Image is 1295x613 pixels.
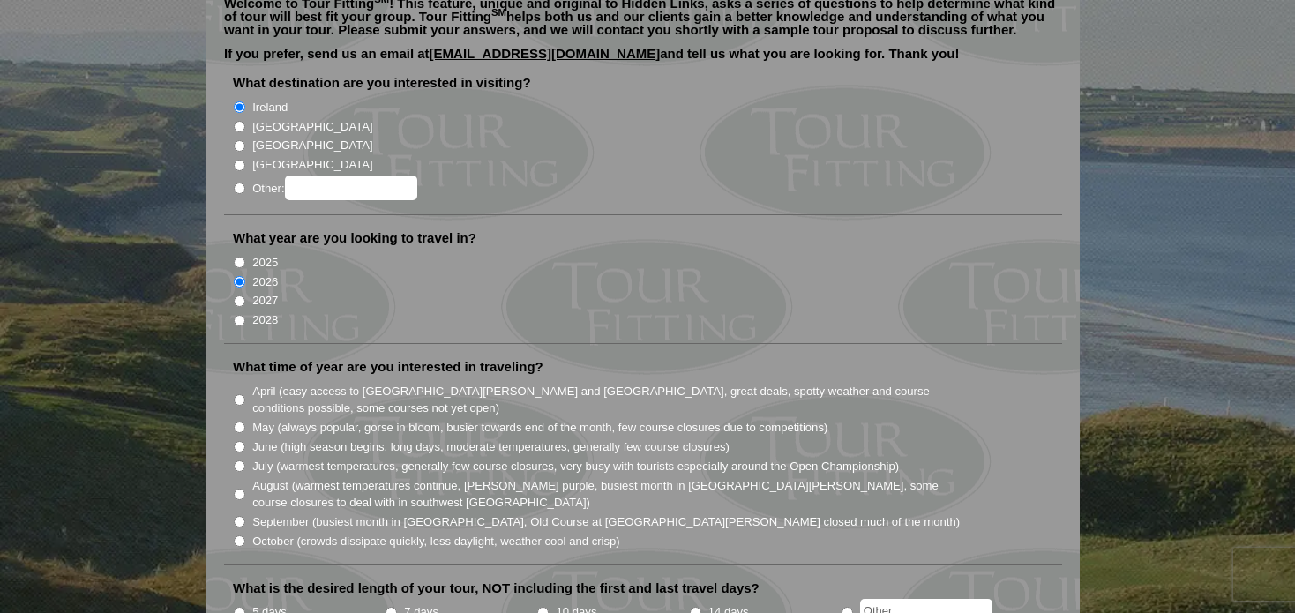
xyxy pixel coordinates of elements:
[252,458,899,475] label: July (warmest temperatures, generally few course closures, very busy with tourists especially aro...
[252,273,278,291] label: 2026
[252,438,730,456] label: June (high season begins, long days, moderate temperatures, generally few course closures)
[252,254,278,272] label: 2025
[252,118,372,136] label: [GEOGRAPHIC_DATA]
[252,292,278,310] label: 2027
[252,533,620,550] label: October (crowds dissipate quickly, less daylight, weather cool and crisp)
[252,176,416,200] label: Other:
[252,513,960,531] label: September (busiest month in [GEOGRAPHIC_DATA], Old Course at [GEOGRAPHIC_DATA][PERSON_NAME] close...
[430,46,661,61] a: [EMAIL_ADDRESS][DOMAIN_NAME]
[252,383,962,417] label: April (easy access to [GEOGRAPHIC_DATA][PERSON_NAME] and [GEOGRAPHIC_DATA], great deals, spotty w...
[285,176,417,200] input: Other:
[252,99,288,116] label: Ireland
[224,47,1062,73] p: If you prefer, send us an email at and tell us what you are looking for. Thank you!
[252,137,372,154] label: [GEOGRAPHIC_DATA]
[233,229,476,247] label: What year are you looking to travel in?
[252,419,827,437] label: May (always popular, gorse in bloom, busier towards end of the month, few course closures due to ...
[233,358,543,376] label: What time of year are you interested in traveling?
[491,7,506,18] sup: SM
[233,74,531,92] label: What destination are you interested in visiting?
[252,156,372,174] label: [GEOGRAPHIC_DATA]
[233,579,760,597] label: What is the desired length of your tour, NOT including the first and last travel days?
[252,311,278,329] label: 2028
[252,477,962,512] label: August (warmest temperatures continue, [PERSON_NAME] purple, busiest month in [GEOGRAPHIC_DATA][P...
